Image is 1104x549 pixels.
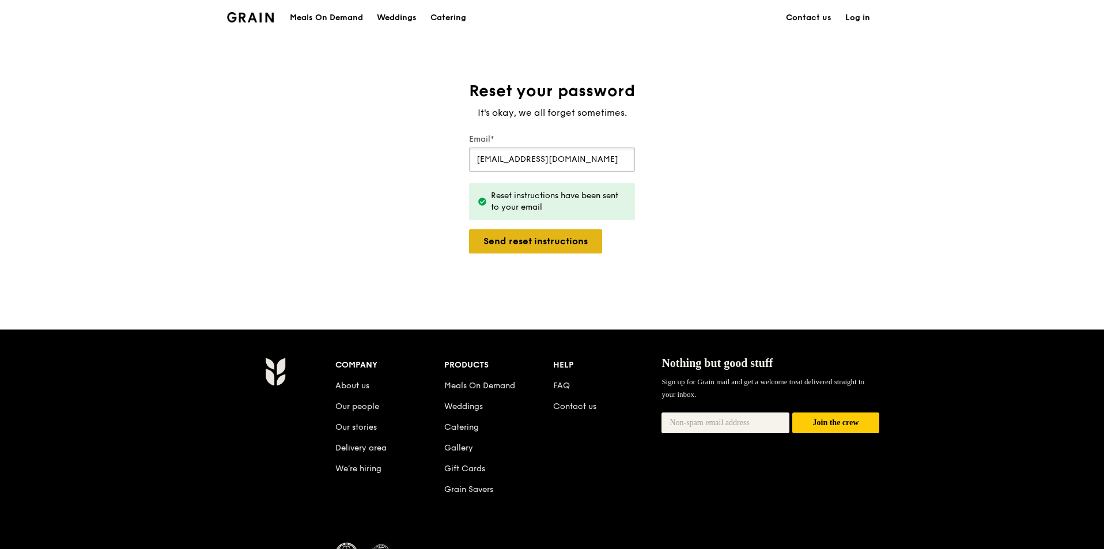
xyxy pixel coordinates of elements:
a: Grain Savers [444,484,493,494]
div: Company [335,357,444,373]
a: Contact us [779,1,838,35]
a: Gallery [444,443,473,453]
div: Products [444,357,553,373]
img: Grain [265,357,285,386]
a: Weddings [370,1,424,35]
div: Reset instructions have been sent to your email [491,190,626,213]
a: We’re hiring [335,464,381,474]
div: Catering [430,1,466,35]
span: Sign up for Grain mail and get a welcome treat delivered straight to your inbox. [661,377,864,399]
input: Non-spam email address [661,412,789,433]
span: It's okay, we all forget sometimes. [478,107,627,118]
a: Contact us [553,402,596,411]
a: FAQ [553,381,570,391]
a: Catering [444,422,479,432]
div: Meals On Demand [290,1,363,35]
img: Grain [227,12,274,22]
a: Delivery area [335,443,387,453]
button: Send reset instructions [469,229,602,253]
a: Weddings [444,402,483,411]
div: Help [553,357,662,373]
a: Our stories [335,422,377,432]
span: Nothing but good stuff [661,357,773,369]
a: Log in [838,1,877,35]
h1: Reset your password [460,81,644,101]
a: About us [335,381,369,391]
button: Join the crew [792,412,879,434]
a: Our people [335,402,379,411]
label: Email* [469,134,635,145]
a: Catering [424,1,473,35]
a: Gift Cards [444,464,485,474]
div: Weddings [377,1,417,35]
a: Meals On Demand [444,381,515,391]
